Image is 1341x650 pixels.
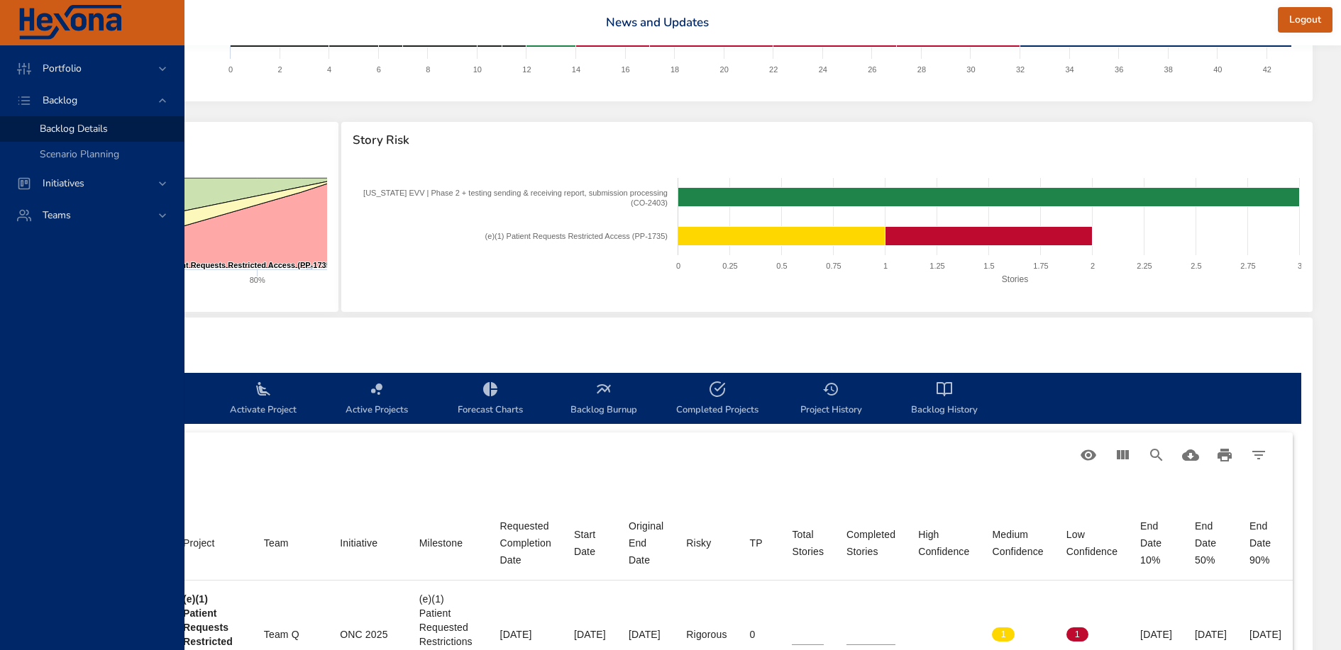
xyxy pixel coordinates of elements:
button: Filter Table [1242,438,1276,472]
div: Sort [419,534,463,551]
div: [DATE] [1195,627,1227,641]
text: 80% [250,276,265,284]
div: Risky [686,534,711,551]
text: 30 [967,65,976,74]
span: Team [264,534,317,551]
text: 1.25 [930,262,945,270]
text: 0 [228,65,233,74]
text: 0 [676,262,680,270]
text: 18 [670,65,679,74]
text: 24 [819,65,827,74]
img: Hexona [17,5,123,40]
text: 34 [1066,65,1074,74]
text: 2.5 [1191,262,1202,270]
text: Stories [1002,274,1028,284]
div: Sort [750,534,763,551]
div: Original End Date [629,517,663,568]
button: View Columns [1105,438,1139,472]
div: ONC 2025 [340,627,397,641]
div: Sort [992,526,1043,560]
text: 6 [377,65,381,74]
text: 10 [473,65,482,74]
div: Team Q [264,627,317,641]
text: 2.25 [1137,262,1152,270]
text: 22 [769,65,778,74]
button: Standard Views [1071,438,1105,472]
span: Project History [783,381,879,418]
span: Project [183,534,241,551]
button: Print [1208,438,1242,472]
div: Sort [340,534,377,551]
span: Requested Completion Date [500,517,551,568]
div: Medium Confidence [992,526,1043,560]
div: 0 [750,627,770,641]
text: [US_STATE] EVV | Phase 2 + testing sending & receiving report, submission processing (CO-2403) [363,189,668,207]
div: [DATE] [1140,627,1172,641]
span: Risky [686,534,727,551]
span: Initiatives [31,176,96,190]
div: [DATE] [629,627,663,641]
div: Total Stories [792,526,824,560]
div: End Date 50% [1195,517,1227,568]
text: 16 [622,65,630,74]
text: 1.5 [984,262,995,270]
span: 1 [1066,628,1088,641]
div: Sort [846,526,895,560]
text: 14 [572,65,580,74]
span: Teams [31,208,82,222]
div: Project [183,534,215,551]
div: End Date 90% [1249,517,1281,568]
text: 3 [1298,262,1302,270]
a: News and Updates [606,14,709,30]
div: Sort [1066,526,1117,560]
text: 40 [1213,65,1222,74]
text: 1 [883,262,888,270]
div: Sort [918,526,969,560]
text: 1.75 [1034,262,1049,270]
div: Sort [183,534,215,551]
div: TP [750,534,763,551]
text: 20 [720,65,729,74]
text: 26 [868,65,876,74]
div: End Date 10% [1140,517,1172,568]
div: Initiative [340,534,377,551]
span: Active Projects [329,381,425,418]
span: Portfolio [31,62,93,75]
text: (e)(1) Patient Requests Restricted Access (PP-1735) [485,232,668,240]
span: 0 [918,628,940,641]
div: Low Confidence [1066,526,1117,560]
text: 2.75 [1241,262,1256,270]
text: 32 [1016,65,1025,74]
span: Logout [1289,11,1321,29]
div: High Confidence [918,526,969,560]
div: Sort [792,526,824,560]
text: 0.75 [827,262,841,270]
span: Backlog [31,94,89,107]
div: [DATE] [574,627,606,641]
button: Search [1139,438,1174,472]
text: 4 [327,65,331,74]
span: Backlog Details [40,122,108,135]
span: Milestone [419,534,478,551]
span: 1 [992,628,1014,641]
div: Completed Stories [846,526,895,560]
span: Scenario Planning [40,147,119,161]
span: Forecast Charts [442,381,539,418]
div: Sort [629,517,663,568]
div: [DATE] [1249,627,1281,641]
span: Backlog History [896,381,993,418]
span: Backlog Burnup [556,381,652,418]
text: (e)(1) Patient Requests Restricted Access (PP-1735) [141,261,333,269]
text: 38 [1164,65,1173,74]
div: Start Date [574,526,606,560]
span: Activate Project [215,381,311,418]
span: Completed Projects [669,381,766,418]
text: 8 [426,65,430,74]
div: Milestone [419,534,463,551]
button: Logout [1278,7,1332,33]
